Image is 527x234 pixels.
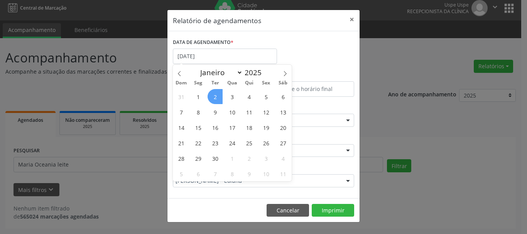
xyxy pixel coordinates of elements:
button: Cancelar [267,204,309,217]
span: Setembro 20, 2025 [275,120,291,135]
span: Setembro 14, 2025 [174,120,189,135]
span: Setembro 11, 2025 [242,104,257,120]
span: Setembro 26, 2025 [258,135,274,150]
span: Seg [190,81,207,86]
span: Setembro 2, 2025 [208,89,223,104]
span: Outubro 10, 2025 [258,166,274,181]
span: Outubro 5, 2025 [174,166,189,181]
span: Setembro 8, 2025 [191,104,206,120]
button: Close [344,10,360,29]
span: Agosto 31, 2025 [174,89,189,104]
span: Setembro 19, 2025 [258,120,274,135]
button: Imprimir [312,204,354,217]
span: Setembro 22, 2025 [191,135,206,150]
select: Month [196,67,243,78]
span: Outubro 11, 2025 [275,166,291,181]
span: Sex [258,81,275,86]
span: Setembro 15, 2025 [191,120,206,135]
span: Setembro 28, 2025 [174,151,189,166]
span: Setembro 12, 2025 [258,104,274,120]
span: Outubro 4, 2025 [275,151,291,166]
span: Sáb [275,81,292,86]
span: Setembro 5, 2025 [258,89,274,104]
span: Outubro 3, 2025 [258,151,274,166]
span: Setembro 13, 2025 [275,104,291,120]
span: Setembro 3, 2025 [225,89,240,104]
span: Outubro 6, 2025 [191,166,206,181]
span: Qua [224,81,241,86]
input: Selecione o horário final [265,81,354,97]
span: Dom [173,81,190,86]
span: Outubro 9, 2025 [242,166,257,181]
h5: Relatório de agendamentos [173,15,261,25]
span: Setembro 29, 2025 [191,151,206,166]
span: Setembro 10, 2025 [225,104,240,120]
span: Setembro 21, 2025 [174,135,189,150]
span: Setembro 7, 2025 [174,104,189,120]
span: Outubro 8, 2025 [225,166,240,181]
span: Outubro 7, 2025 [208,166,223,181]
input: Selecione uma data ou intervalo [173,49,277,64]
span: Outubro 1, 2025 [225,151,240,166]
span: Setembro 17, 2025 [225,120,240,135]
span: Ter [207,81,224,86]
span: Qui [241,81,258,86]
span: Setembro 27, 2025 [275,135,291,150]
span: Setembro 4, 2025 [242,89,257,104]
label: ATÉ [265,69,354,81]
span: Setembro 1, 2025 [191,89,206,104]
span: Outubro 2, 2025 [242,151,257,166]
input: Year [243,67,268,77]
span: Setembro 16, 2025 [208,120,223,135]
span: Setembro 6, 2025 [275,89,291,104]
label: DATA DE AGENDAMENTO [173,37,233,49]
span: Setembro 18, 2025 [242,120,257,135]
span: Setembro 24, 2025 [225,135,240,150]
span: Setembro 30, 2025 [208,151,223,166]
span: Setembro 23, 2025 [208,135,223,150]
span: Setembro 9, 2025 [208,104,223,120]
span: Setembro 25, 2025 [242,135,257,150]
